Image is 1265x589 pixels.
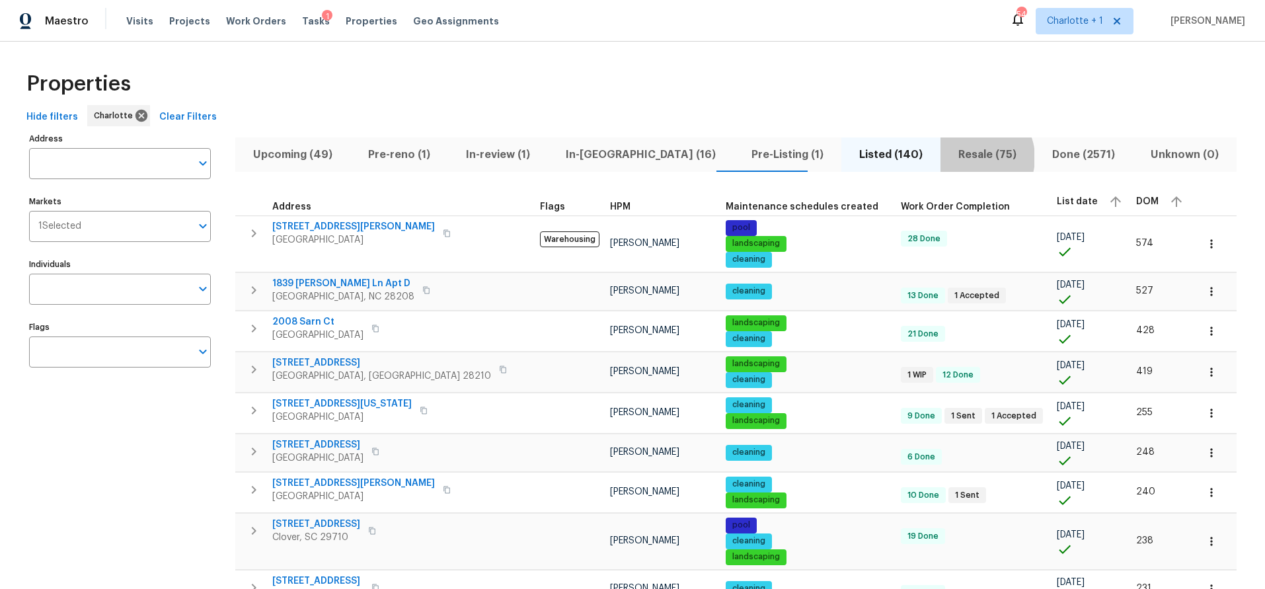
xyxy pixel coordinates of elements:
span: landscaping [727,551,785,563]
span: Hide filters [26,109,78,126]
span: [DATE] [1057,442,1085,451]
span: Projects [169,15,210,28]
button: Open [194,217,212,235]
span: [GEOGRAPHIC_DATA], NC 28208 [272,290,414,303]
span: Address [272,202,311,212]
span: 10 Done [902,490,944,501]
span: [PERSON_NAME] [610,487,679,496]
span: landscaping [727,238,785,249]
span: [STREET_ADDRESS] [272,574,364,588]
span: Pre-reno (1) [358,145,440,164]
span: 13 Done [902,290,944,301]
span: Clover, SC 29710 [272,531,360,544]
span: 527 [1136,286,1153,295]
div: Charlotte [87,105,150,126]
span: 28 Done [902,233,946,245]
span: landscaping [727,358,785,370]
button: Open [194,342,212,361]
span: cleaning [727,535,771,547]
span: Properties [26,77,131,91]
span: 1 Selected [38,221,81,232]
span: [PERSON_NAME] [1165,15,1245,28]
span: 1 WIP [902,370,932,381]
span: [STREET_ADDRESS][US_STATE] [272,397,412,411]
span: cleaning [727,479,771,490]
span: [DATE] [1057,233,1085,242]
span: [DATE] [1057,280,1085,290]
button: Clear Filters [154,105,222,130]
span: [PERSON_NAME] [610,367,679,376]
span: 6 Done [902,452,940,463]
span: Listed (140) [849,145,933,164]
span: cleaning [727,333,771,344]
span: 240 [1136,487,1155,496]
span: [STREET_ADDRESS] [272,438,364,452]
span: Flags [540,202,565,212]
button: Open [194,280,212,298]
span: pool [727,222,755,233]
span: 21 Done [902,329,944,340]
span: [GEOGRAPHIC_DATA] [272,329,364,342]
span: 248 [1136,448,1155,457]
span: Resale (75) [948,145,1026,164]
span: Upcoming (49) [243,145,342,164]
button: Open [194,154,212,173]
label: Address [29,135,211,143]
div: 54 [1016,8,1026,21]
span: [GEOGRAPHIC_DATA] [272,411,412,424]
label: Individuals [29,260,211,268]
span: [GEOGRAPHIC_DATA] [272,490,435,503]
span: 19 Done [902,531,944,542]
span: [STREET_ADDRESS] [272,518,360,531]
span: [PERSON_NAME] [610,448,679,457]
span: Maestro [45,15,89,28]
div: 1 [322,10,332,23]
span: cleaning [727,286,771,297]
span: 574 [1136,239,1153,248]
span: [GEOGRAPHIC_DATA] [272,233,435,247]
span: 419 [1136,367,1153,376]
span: In-[GEOGRAPHIC_DATA] (16) [556,145,726,164]
span: [DATE] [1057,402,1085,411]
span: 1 Accepted [949,290,1005,301]
span: 1839 [PERSON_NAME] Ln Apt D [272,277,414,290]
span: 255 [1136,408,1153,417]
span: cleaning [727,374,771,385]
span: 238 [1136,536,1153,545]
span: 1 Sent [946,411,981,422]
span: 428 [1136,326,1155,335]
span: [PERSON_NAME] [610,408,679,417]
span: pool [727,520,755,531]
span: In-review (1) [456,145,540,164]
span: [DATE] [1057,530,1085,539]
span: Clear Filters [159,109,217,126]
span: Visits [126,15,153,28]
span: cleaning [727,447,771,458]
span: 1 Accepted [986,411,1042,422]
span: cleaning [727,254,771,265]
span: 2008 Sarn Ct [272,315,364,329]
span: Geo Assignments [413,15,499,28]
label: Flags [29,323,211,331]
span: Charlotte + 1 [1047,15,1103,28]
span: [STREET_ADDRESS][PERSON_NAME] [272,220,435,233]
span: landscaping [727,415,785,426]
span: landscaping [727,494,785,506]
span: Done (2571) [1042,145,1125,164]
span: Properties [346,15,397,28]
span: Work Orders [226,15,286,28]
span: DOM [1136,197,1159,206]
label: Markets [29,198,211,206]
span: Charlotte [94,109,138,122]
span: 12 Done [937,370,979,381]
span: [STREET_ADDRESS] [272,356,491,370]
span: 1 Sent [950,490,985,501]
span: [PERSON_NAME] [610,286,679,295]
span: Maintenance schedules created [726,202,878,212]
span: [GEOGRAPHIC_DATA] [272,452,364,465]
span: Work Order Completion [901,202,1010,212]
span: [DATE] [1057,578,1085,587]
span: Pre-Listing (1) [742,145,833,164]
span: [PERSON_NAME] [610,326,679,335]
span: [DATE] [1057,361,1085,370]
